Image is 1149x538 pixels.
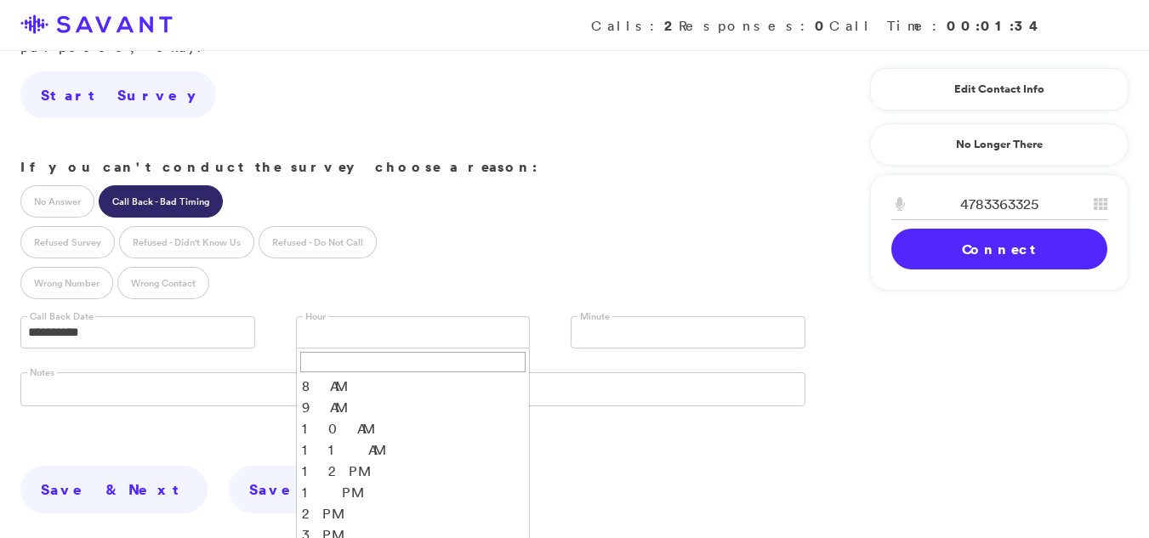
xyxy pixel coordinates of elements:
a: No Longer There [870,123,1129,166]
strong: 0 [815,16,829,35]
li: 10 AM [297,418,530,439]
a: Save & Clock Out [229,466,479,513]
label: Wrong Number [20,267,113,299]
li: 8 AM [297,376,530,397]
label: Refused - Didn't Know Us [119,226,254,258]
label: Refused Survey [20,226,115,258]
li: 1 PM [297,482,530,503]
li: 11 AM [297,439,530,461]
strong: 2 [664,16,679,35]
li: 2 PM [297,503,530,524]
label: No Answer [20,185,94,218]
label: Refused - Do Not Call [259,226,377,258]
label: Wrong Contact [117,267,209,299]
label: Call Back Date [27,310,96,323]
strong: 00:01:34 [947,16,1044,35]
strong: If you can't conduct the survey choose a reason: [20,157,538,176]
a: Save & Next [20,466,208,513]
a: Connect [891,229,1107,269]
a: Edit Contact Info [891,76,1107,103]
li: 9 AM [297,397,530,418]
label: Notes [27,366,57,379]
a: Start Survey [20,71,216,119]
label: Minute [577,310,612,323]
li: 12 PM [297,461,530,482]
label: Call Back - Bad Timing [99,185,223,218]
label: Hour [303,310,328,323]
